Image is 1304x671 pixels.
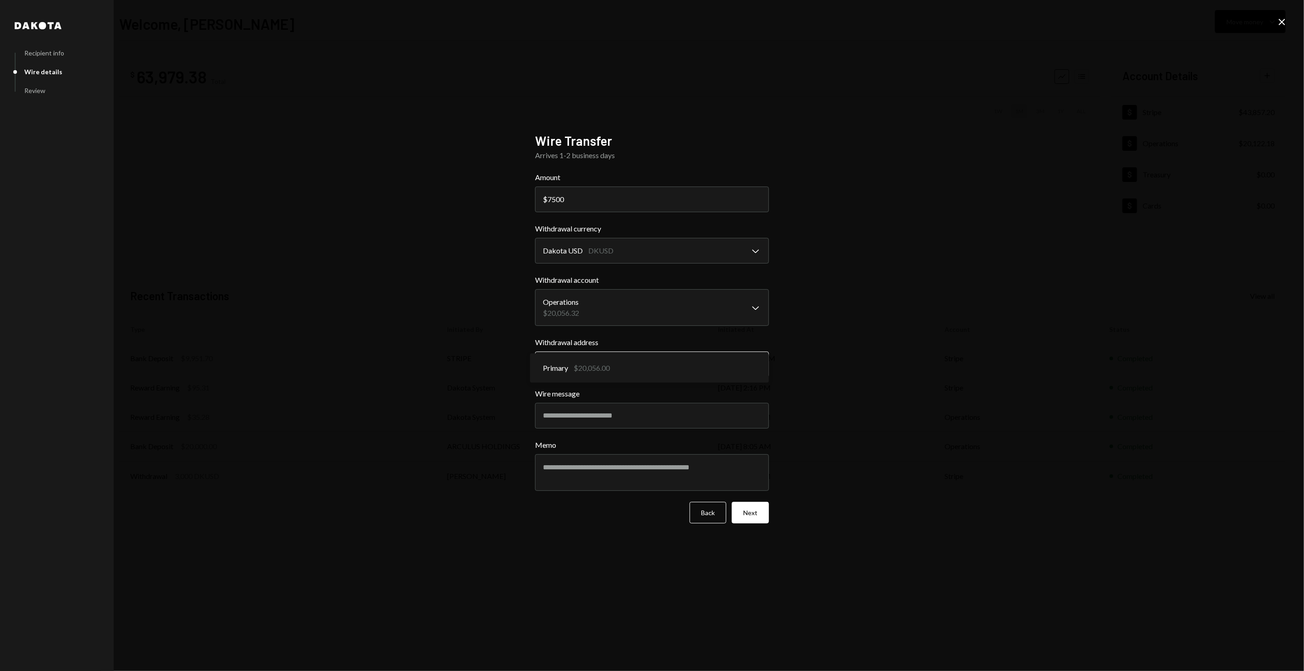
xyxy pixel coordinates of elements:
label: Amount [535,172,769,183]
div: Recipient info [24,49,64,57]
label: Wire message [535,388,769,399]
div: Review [24,87,45,94]
button: Withdrawal address [535,352,769,377]
div: DKUSD [588,245,613,256]
button: Withdrawal currency [535,238,769,264]
button: Next [732,502,769,523]
button: Back [690,502,726,523]
span: Primary [543,363,568,374]
label: Withdrawal currency [535,223,769,234]
label: Withdrawal account [535,275,769,286]
div: Arrives 1-2 business days [535,150,769,161]
input: 0.00 [535,187,769,212]
div: Wire details [24,68,62,76]
label: Memo [535,440,769,451]
div: $20,056.00 [574,363,610,374]
div: $ [543,195,547,203]
h2: Wire Transfer [535,132,769,150]
label: Withdrawal address [535,337,769,348]
button: Withdrawal account [535,289,769,326]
